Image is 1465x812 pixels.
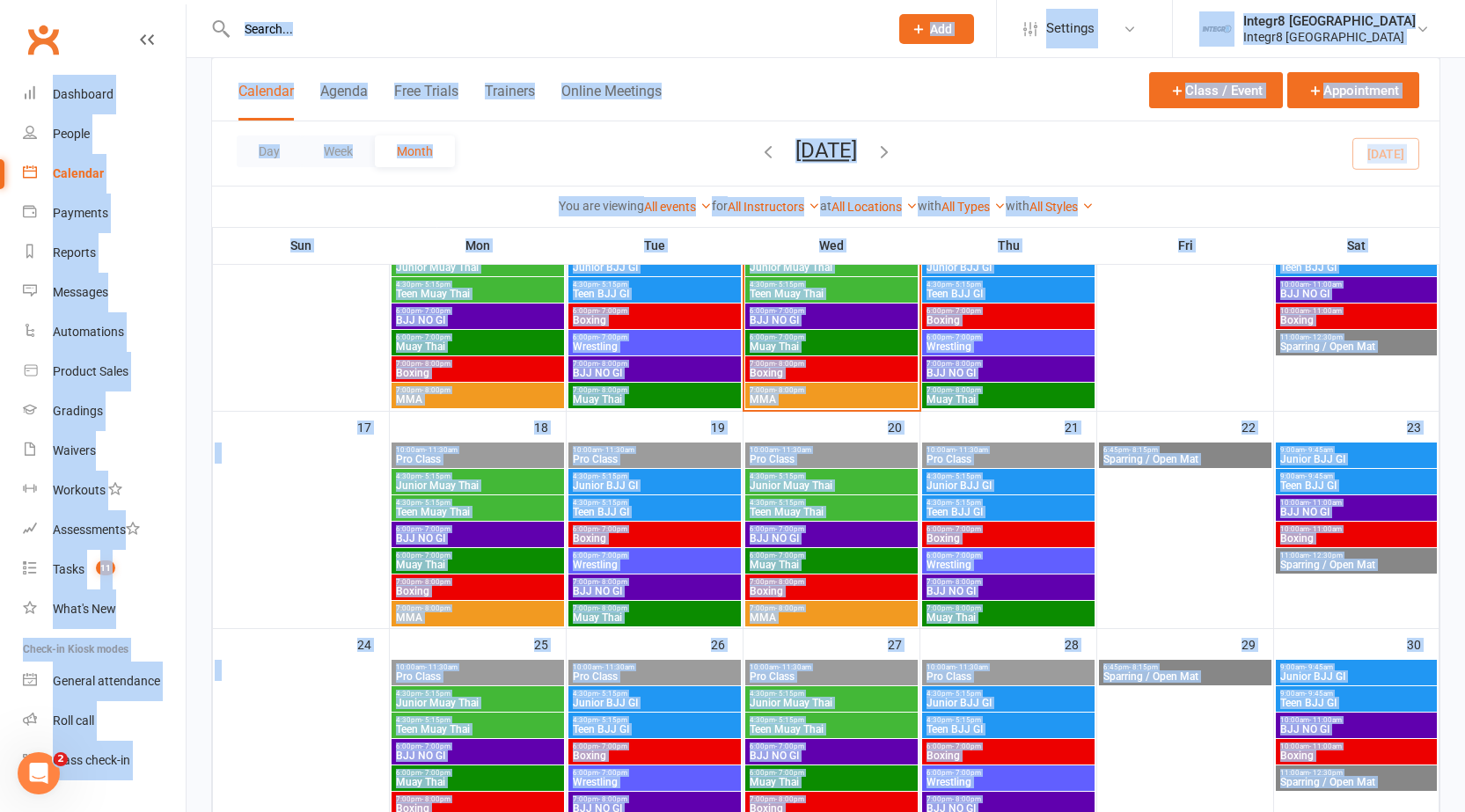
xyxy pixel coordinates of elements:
[53,404,103,418] div: Gradings
[53,364,128,378] div: Product Sales
[53,674,160,688] div: General attendance
[23,114,186,154] a: People
[23,589,186,629] a: What's New
[23,550,186,589] a: Tasks 11
[53,127,90,141] div: People
[53,285,108,299] div: Messages
[18,752,60,794] iframe: Intercom live chat
[23,701,186,741] a: Roll call
[23,233,186,273] a: Reports
[23,154,186,194] a: Calendar
[53,245,96,260] div: Reports
[23,352,186,391] a: Product Sales
[53,206,108,220] div: Payments
[23,510,186,550] a: Assessments
[53,483,106,497] div: Workouts
[23,273,186,312] a: Messages
[53,753,130,767] div: Class check-in
[23,471,186,510] a: Workouts
[53,602,116,616] div: What's New
[23,431,186,471] a: Waivers
[53,325,124,339] div: Automations
[53,523,140,537] div: Assessments
[23,741,186,780] a: Class kiosk mode
[53,562,84,576] div: Tasks
[23,75,186,114] a: Dashboard
[53,443,96,457] div: Waivers
[23,312,186,352] a: Automations
[23,391,186,431] a: Gradings
[53,87,114,101] div: Dashboard
[23,662,186,701] a: General attendance kiosk mode
[23,194,186,233] a: Payments
[53,166,104,180] div: Calendar
[54,752,68,766] span: 2
[21,18,65,62] a: Clubworx
[53,713,94,728] div: Roll call
[96,560,115,575] span: 11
